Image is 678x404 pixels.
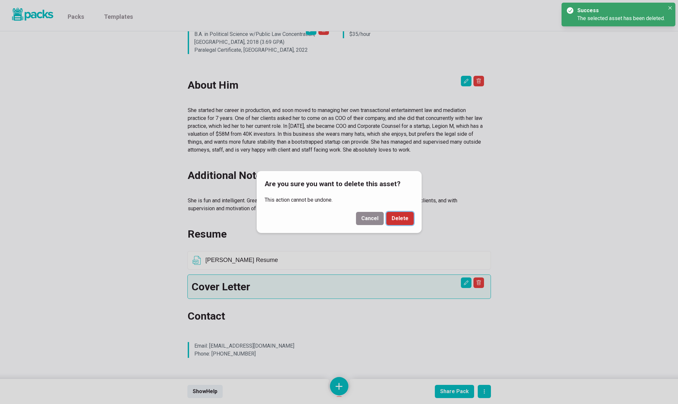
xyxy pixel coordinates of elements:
[577,14,665,22] div: The selected asset has been deleted.
[257,193,422,207] div: This action cannot be undone.
[666,4,674,12] button: Close
[386,212,414,225] button: Delete
[257,171,422,194] header: Are you sure you want to delete this asset?
[577,7,662,14] div: Success
[356,212,384,225] button: Cancel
